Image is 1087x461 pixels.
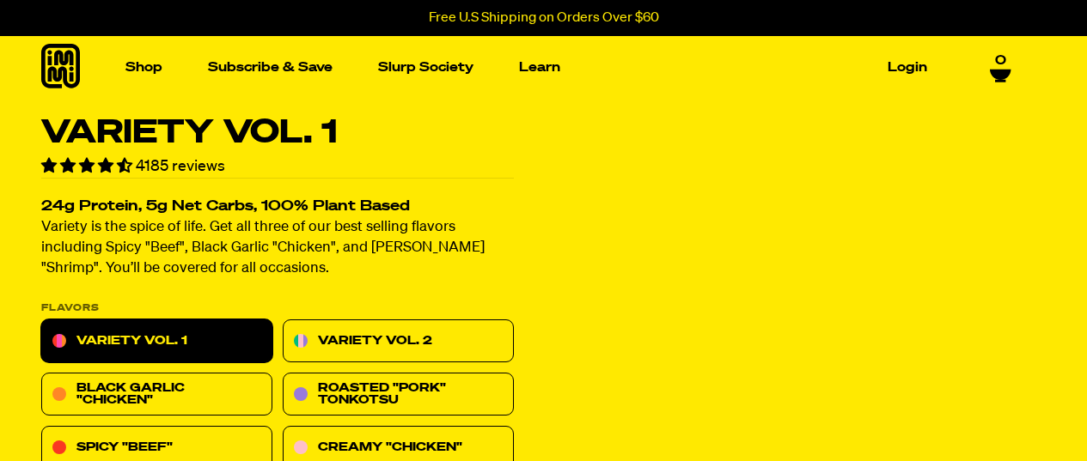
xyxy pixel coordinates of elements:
a: Variety Vol. 1 [41,320,272,363]
h1: Variety Vol. 1 [41,117,514,149]
a: 0 [990,52,1011,81]
span: 0 [995,52,1006,67]
a: Slurp Society [371,54,480,81]
a: Learn [512,54,567,81]
a: Variety Vol. 2 [283,320,514,363]
nav: Main navigation [119,36,934,99]
p: Free U.S Shipping on Orders Over $60 [429,10,659,26]
p: Variety is the spice of life. Get all three of our best selling flavors including Spicy "Beef", B... [41,218,514,280]
span: 4185 reviews [136,159,225,174]
a: Roasted "Pork" Tonkotsu [283,373,514,416]
h2: 24g Protein, 5g Net Carbs, 100% Plant Based [41,200,514,215]
a: Shop [119,54,169,81]
p: Flavors [41,304,514,313]
span: 4.55 stars [41,159,136,174]
a: Black Garlic "Chicken" [41,373,272,416]
a: Login [881,54,934,81]
a: Subscribe & Save [201,54,339,81]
